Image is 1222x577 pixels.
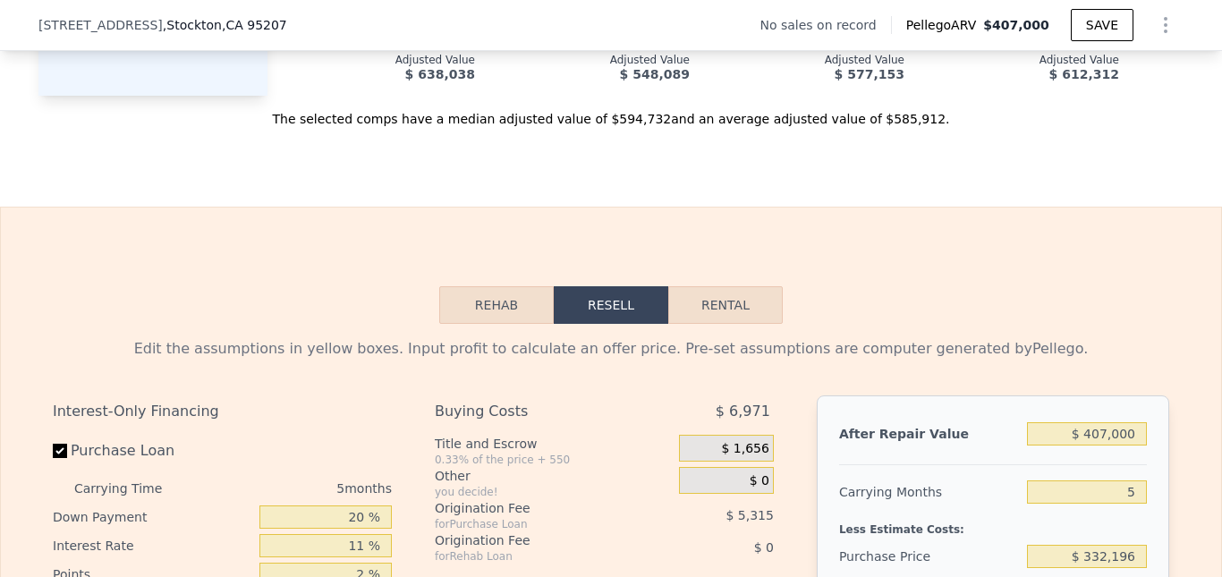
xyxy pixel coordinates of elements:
[1049,67,1119,81] span: $ 612,312
[53,395,392,428] div: Interest-Only Financing
[1071,9,1133,41] button: SAVE
[983,18,1049,32] span: $407,000
[53,531,252,560] div: Interest Rate
[668,286,783,324] button: Rental
[435,499,634,517] div: Origination Fee
[760,16,890,34] div: No sales on record
[435,453,672,467] div: 0.33% of the price + 550
[718,53,904,67] div: Adjusted Value
[906,16,984,34] span: Pellego ARV
[839,476,1020,508] div: Carrying Months
[435,467,672,485] div: Other
[289,53,475,67] div: Adjusted Value
[1148,7,1184,43] button: Show Options
[435,435,672,453] div: Title and Escrow
[933,53,1119,67] div: Adjusted Value
[163,16,287,34] span: , Stockton
[53,444,67,458] input: Purchase Loan
[53,338,1169,360] div: Edit the assumptions in yellow boxes. Input profit to calculate an offer price. Pre-set assumptio...
[435,531,634,549] div: Origination Fee
[38,16,163,34] span: [STREET_ADDRESS]
[554,286,668,324] button: Resell
[839,540,1020,573] div: Purchase Price
[839,418,1020,450] div: After Repair Value
[435,549,634,564] div: for Rehab Loan
[750,473,769,489] span: $ 0
[38,96,1184,128] div: The selected comps have a median adjusted value of $594,732 and an average adjusted value of $585...
[405,67,475,81] span: $ 638,038
[53,503,252,531] div: Down Payment
[754,540,774,555] span: $ 0
[74,474,191,503] div: Carrying Time
[716,395,770,428] span: $ 6,971
[222,18,287,32] span: , CA 95207
[53,435,252,467] label: Purchase Loan
[504,53,690,67] div: Adjusted Value
[439,286,554,324] button: Rehab
[721,441,768,457] span: $ 1,656
[435,395,634,428] div: Buying Costs
[435,517,634,531] div: for Purchase Loan
[620,67,690,81] span: $ 548,089
[835,67,904,81] span: $ 577,153
[435,485,672,499] div: you decide!
[198,474,392,503] div: 5 months
[726,508,773,522] span: $ 5,315
[839,508,1147,540] div: Less Estimate Costs:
